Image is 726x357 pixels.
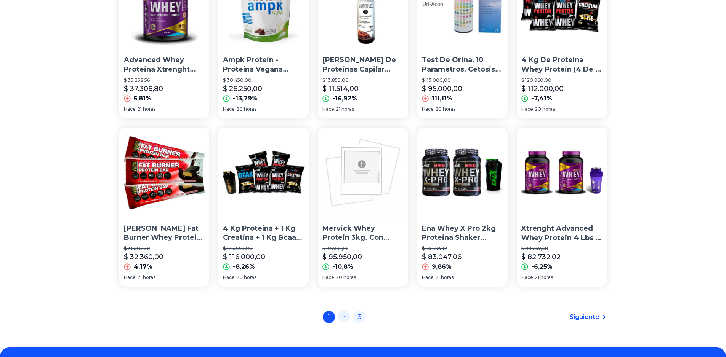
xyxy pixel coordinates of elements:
p: $ 37.306,80 [124,83,163,94]
p: 4 Kg De Proteína Whey Protein (4 De 1 Kg) + 1 Kg De Creatina [521,55,603,74]
p: -6,25% [531,262,553,271]
a: Ena Whey X Pro 2kg Proteina Shaker Crecimiento Envio GratisEna Whey X Pro 2kg Proteina Shaker Cre... [417,127,508,287]
span: Hace [124,274,136,280]
p: 111,11% [432,94,452,103]
p: -13,79% [233,94,258,103]
p: -7,41% [531,94,552,103]
a: Xtrenght Advanced Whey Protein 4 Lbs - Concentrada + IsoladaXtrenght Advanced Whey Protein 4 Lbs ... [517,127,607,287]
p: -16,92% [332,94,357,103]
p: $ 31.065,00 [124,245,205,252]
p: $ 13.859,00 [322,77,404,83]
p: $ 95.000,00 [422,83,462,94]
img: Xtrenght Advanced Whey Protein 4 Lbs - Concentrada + Isolada [517,127,607,218]
p: $ 83.047,06 [422,252,462,262]
span: Hace [223,106,235,112]
p: 5,81% [134,94,151,103]
p: $ 26.250,00 [223,83,262,94]
p: $ 107.561,56 [322,245,404,252]
img: 4 Kg Proteína + 1 Kg Creatina + 1 Kg Bcaa + 1 Mezclador [218,127,309,218]
p: $ 32.360,00 [124,252,163,262]
p: $ 11.514,00 [322,83,359,94]
p: -10,8% [332,262,353,271]
p: $ 126.440,00 [223,245,304,252]
p: $ 88.247,48 [521,245,603,252]
p: $ 95.950,00 [322,252,362,262]
p: 4,17% [134,262,152,271]
a: Siguiente [569,312,607,322]
span: 21 horas [535,274,553,280]
span: Siguiente [569,312,599,322]
p: $ 45.000,00 [422,77,503,83]
img: Mervick Whey Protein 3kg. Con Aminoacidos. Recuperacion [318,127,408,218]
span: 20 horas [236,106,256,112]
p: Mervick Whey Protein 3kg. Con Aminoacidos. Recuperacion [322,224,404,243]
p: [PERSON_NAME] Fat Burner Whey Protein Bar Sin Azúcar Caja X 12 [124,224,205,243]
p: Advanced Whey Proteina Xtrenght 2lbs - Isolate Blend Aislado [124,55,205,74]
span: 21 horas [137,274,155,280]
a: 4 Kg Proteína + 1 Kg Creatina + 1 Kg Bcaa + 1 Mezclador4 Kg Proteína + 1 Kg Creatina + 1 Kg Bcaa ... [218,127,309,287]
p: $ 75.594,12 [422,245,503,252]
p: $ 35.258,56 [124,77,205,83]
p: $ 30.450,00 [223,77,304,83]
span: 21 horas [137,106,155,112]
p: Ena Whey X Pro 2kg Proteina Shaker Crecimiento Envio Gratis [422,224,503,243]
span: Hace [223,274,235,280]
span: Hace [521,106,533,112]
a: 2 [338,310,350,322]
p: Test De Orina, 10 Parametros, Cetosis, Glucosa, Proteinas [422,55,503,74]
span: 20 horas [336,274,356,280]
p: Xtrenght Advanced Whey Protein 4 Lbs - Concentrada + Isolada [521,224,603,243]
span: Hace [521,274,533,280]
a: Mervick Whey Protein 3kg. Con Aminoacidos. RecuperacionMervick Whey Protein 3kg. Con Aminoacidos.... [318,127,408,287]
p: $ 120.960,00 [521,77,603,83]
p: -8,26% [233,262,255,271]
span: 20 horas [435,106,455,112]
span: 20 horas [535,106,555,112]
a: Barras Fat Burner Whey Protein Bar Sin Azúcar Caja X 12 [PERSON_NAME] Fat Burner Whey Protein Bar... [119,127,210,287]
p: 4 Kg Proteína + 1 Kg Creatina + 1 Kg Bcaa + 1 Mezclador [223,224,304,243]
span: 21 horas [435,274,454,280]
span: Hace [422,106,434,112]
img: Barras Fat Burner Whey Protein Bar Sin Azúcar Caja X 12 [119,127,210,218]
img: Ena Whey X Pro 2kg Proteina Shaker Crecimiento Envio Gratis [417,127,508,218]
p: $ 82.732,02 [521,252,561,262]
span: 20 horas [236,274,256,280]
p: $ 116.000,00 [223,252,265,262]
a: 3 [353,311,365,323]
span: Hace [422,274,434,280]
span: 21 horas [336,106,354,112]
p: $ 112.000,00 [521,83,564,94]
span: Hace [322,274,334,280]
span: Hace [322,106,334,112]
p: 9,86% [432,262,452,271]
span: Hace [124,106,136,112]
p: Ampk Protein - Proteína Vegana Oferta Lanzamiento [223,55,304,74]
p: [PERSON_NAME] De Proteinas Capilar Frenzzi Reaparacion Instantanea [322,55,404,74]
